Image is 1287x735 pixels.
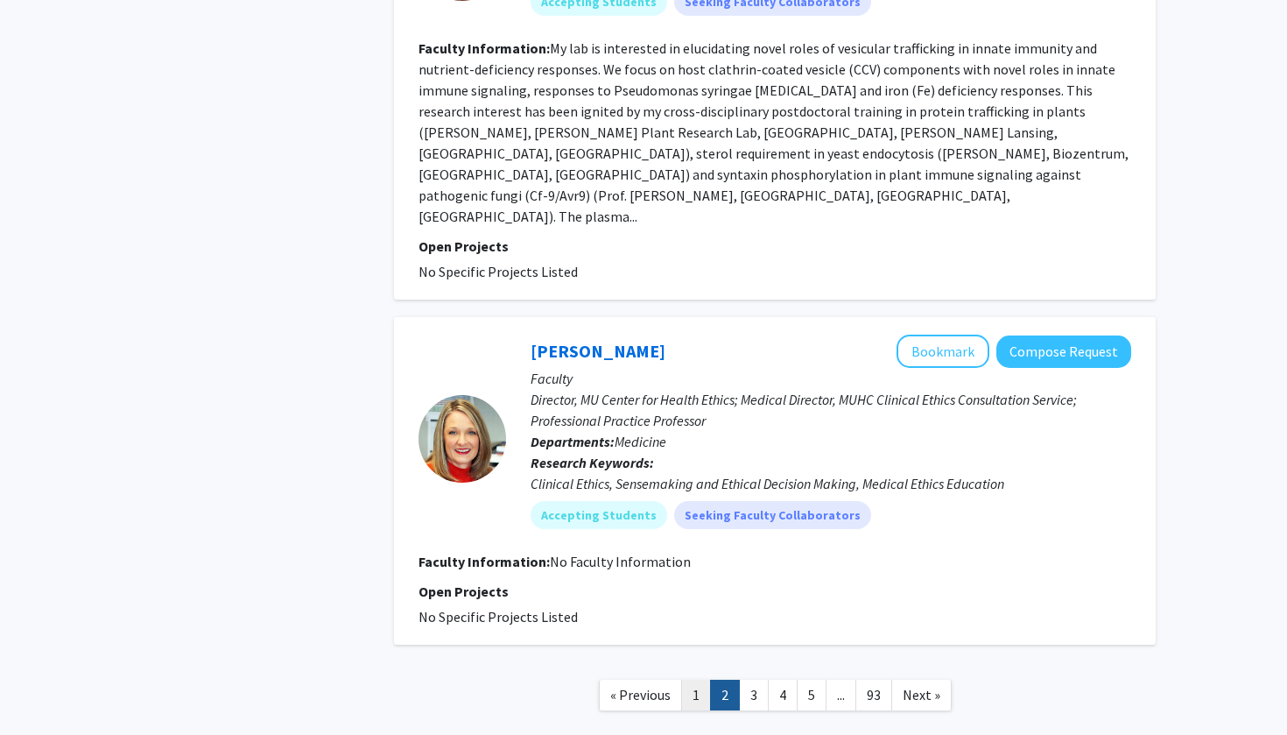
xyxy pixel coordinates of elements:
b: Research Keywords: [531,454,654,471]
span: ... [837,686,845,703]
p: Director, MU Center for Health Ethics; Medical Director, MUHC Clinical Ethics Consultation Servic... [531,389,1131,431]
button: Compose Request to Lea Brandt [996,336,1131,368]
p: Faculty [531,368,1131,389]
a: Previous [599,680,682,710]
b: Faculty Information: [418,553,550,570]
span: « Previous [610,686,671,703]
span: Medicine [615,433,666,450]
a: 5 [797,680,826,710]
a: 1 [681,680,711,710]
a: 2 [710,680,740,710]
a: 3 [739,680,769,710]
span: No Specific Projects Listed [418,608,578,625]
b: Departments: [531,433,615,450]
mat-chip: Accepting Students [531,501,667,529]
span: Next » [903,686,940,703]
a: 93 [855,680,892,710]
mat-chip: Seeking Faculty Collaborators [674,501,871,529]
span: No Specific Projects Listed [418,263,578,280]
b: Faculty Information: [418,39,550,57]
p: Open Projects [418,581,1131,602]
a: [PERSON_NAME] [531,340,665,362]
p: Open Projects [418,236,1131,257]
a: 4 [768,680,798,710]
nav: Page navigation [394,662,1156,733]
a: Next [891,680,952,710]
iframe: Chat [13,656,74,722]
div: Clinical Ethics, Sensemaking and Ethical Decision Making, Medical Ethics Education [531,473,1131,494]
button: Add Lea Brandt to Bookmarks [897,335,989,368]
span: No Faculty Information [550,553,691,570]
fg-read-more: My lab is interested in elucidating novel roles of vesicular trafficking in innate immunity and n... [418,39,1129,225]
